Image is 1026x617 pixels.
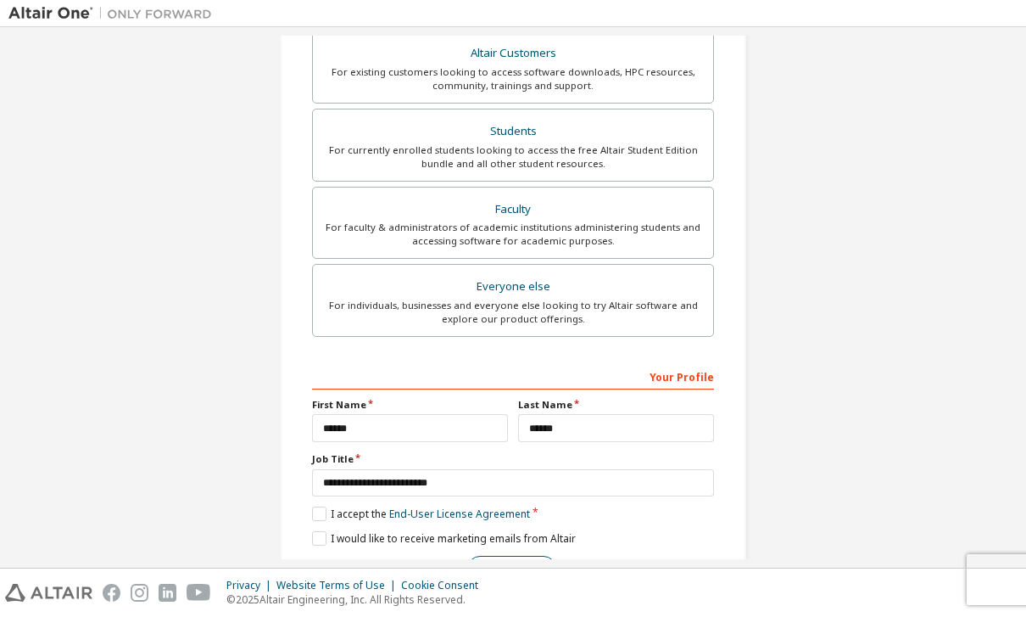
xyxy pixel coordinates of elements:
label: Last Name [518,398,714,412]
div: Website Terms of Use [276,579,401,592]
div: Privacy [226,579,276,592]
img: linkedin.svg [159,584,176,602]
img: youtube.svg [187,584,211,602]
div: Your Profile [312,362,714,390]
div: For existing customers looking to access software downloads, HPC resources, community, trainings ... [323,65,703,93]
img: Altair One [8,5,220,22]
div: Altair Customers [323,42,703,65]
label: Job Title [312,452,714,466]
label: I would like to receive marketing emails from Altair [312,531,576,546]
div: Everyone else [323,275,703,299]
p: © 2025 Altair Engineering, Inc. All Rights Reserved. [226,592,488,607]
img: facebook.svg [103,584,120,602]
div: For individuals, businesses and everyone else looking to try Altair software and explore our prod... [323,299,703,326]
div: Faculty [323,198,703,222]
img: instagram.svg [131,584,148,602]
div: Cookie Consent [401,579,488,592]
label: I accept the [312,507,530,521]
a: End-User License Agreement [389,507,530,521]
img: altair_logo.svg [5,584,92,602]
div: For faculty & administrators of academic institutions administering students and accessing softwa... [323,221,703,248]
div: For currently enrolled students looking to access the free Altair Student Edition bundle and all ... [323,143,703,171]
label: First Name [312,398,508,412]
button: Next [467,556,556,581]
div: Students [323,120,703,143]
